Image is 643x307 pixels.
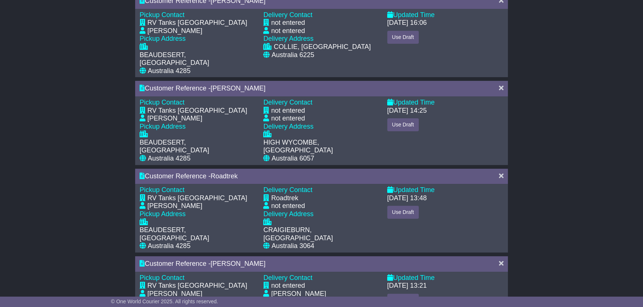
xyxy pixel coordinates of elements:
[263,11,312,19] span: Delivery Contact
[147,290,202,298] div: [PERSON_NAME]
[263,274,312,281] span: Delivery Contact
[147,27,202,35] div: [PERSON_NAME]
[387,107,427,115] div: [DATE] 14:25
[274,43,371,51] div: COLLIE, [GEOGRAPHIC_DATA]
[148,155,190,163] div: Australia 4285
[387,11,503,19] div: Updated Time
[271,202,305,210] div: not entered
[147,107,247,115] div: RV Tanks [GEOGRAPHIC_DATA]
[140,210,186,218] span: Pickup Address
[140,123,186,130] span: Pickup Address
[387,194,427,202] div: [DATE] 13:48
[387,186,503,194] div: Updated Time
[140,51,256,67] div: BEAUDESERT, [GEOGRAPHIC_DATA]
[271,155,314,163] div: Australia 6057
[271,290,326,298] div: [PERSON_NAME]
[147,19,247,27] div: RV Tanks [GEOGRAPHIC_DATA]
[148,242,190,250] div: Australia 4285
[263,139,379,155] div: HIGH WYCOMBE, [GEOGRAPHIC_DATA]
[271,107,305,115] div: not entered
[271,51,314,59] div: Australia 6225
[148,67,190,75] div: Australia 4285
[387,274,503,282] div: Updated Time
[387,206,419,219] button: Use Draft
[271,19,305,27] div: not entered
[140,85,492,93] div: Customer Reference -
[263,35,313,42] span: Delivery Address
[387,294,419,307] button: Use Draft
[147,282,247,290] div: RV Tanks [GEOGRAPHIC_DATA]
[140,35,186,42] span: Pickup Address
[210,260,265,267] span: [PERSON_NAME]
[140,11,185,19] span: Pickup Contact
[387,31,419,44] button: Use Draft
[147,115,202,123] div: [PERSON_NAME]
[111,298,218,304] span: © One World Courier 2025. All rights reserved.
[140,226,256,242] div: BEAUDESERT, [GEOGRAPHIC_DATA]
[387,282,427,290] div: [DATE] 13:21
[140,139,256,155] div: BEAUDESERT, [GEOGRAPHIC_DATA]
[210,172,238,180] span: Roadtrek
[147,194,247,202] div: RV Tanks [GEOGRAPHIC_DATA]
[271,194,298,202] div: Roadtrek
[140,260,492,268] div: Customer Reference -
[271,282,305,290] div: not entered
[263,226,379,242] div: CRAIGIEBURN, [GEOGRAPHIC_DATA]
[140,99,185,106] span: Pickup Contact
[263,210,313,218] span: Delivery Address
[140,172,492,181] div: Customer Reference -
[271,242,314,250] div: Australia 3064
[263,186,312,194] span: Delivery Contact
[140,186,185,194] span: Pickup Contact
[210,85,265,92] span: [PERSON_NAME]
[263,99,312,106] span: Delivery Contact
[147,202,202,210] div: [PERSON_NAME]
[271,115,305,123] div: not entered
[387,19,427,27] div: [DATE] 16:06
[387,99,503,107] div: Updated Time
[140,274,185,281] span: Pickup Contact
[387,118,419,131] button: Use Draft
[271,27,305,35] div: not entered
[263,123,313,130] span: Delivery Address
